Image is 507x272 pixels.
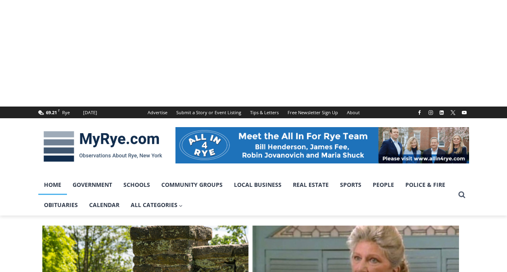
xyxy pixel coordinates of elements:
[400,175,451,195] a: Police & Fire
[38,195,83,215] a: Obituaries
[58,108,60,113] span: F
[143,107,172,118] a: Advertise
[83,109,97,116] div: [DATE]
[172,107,246,118] a: Submit a Story or Event Listing
[118,175,156,195] a: Schools
[342,107,364,118] a: About
[437,108,446,117] a: Linkedin
[448,108,458,117] a: X
[228,175,287,195] a: Local Business
[67,175,118,195] a: Government
[125,195,189,215] a: All Categories
[415,108,424,117] a: Facebook
[38,175,455,216] nav: Primary Navigation
[38,175,67,195] a: Home
[283,107,342,118] a: Free Newsletter Sign Up
[46,109,57,115] span: 69.21
[455,188,469,202] button: View Search Form
[367,175,400,195] a: People
[143,107,364,118] nav: Secondary Navigation
[459,108,469,117] a: YouTube
[246,107,283,118] a: Tips & Letters
[287,175,334,195] a: Real Estate
[62,109,70,116] div: Rye
[175,127,469,163] img: All in for Rye
[131,201,183,209] span: All Categories
[334,175,367,195] a: Sports
[38,126,167,167] img: MyRye.com
[426,108,436,117] a: Instagram
[156,175,228,195] a: Community Groups
[83,195,125,215] a: Calendar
